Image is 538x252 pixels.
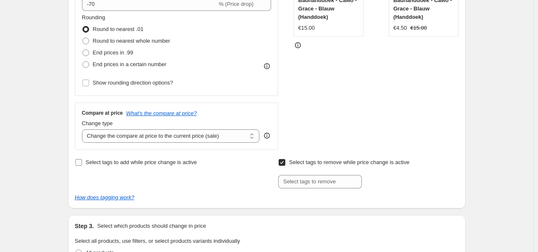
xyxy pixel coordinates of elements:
span: Round to nearest .01 [93,26,143,32]
div: help [263,131,271,140]
span: Rounding [82,14,105,21]
a: How does tagging work? [75,194,134,201]
div: €15.00 [298,24,315,32]
strike: €15.00 [410,24,427,32]
span: Show rounding direction options? [93,80,173,86]
span: End prices in .99 [93,49,133,56]
span: Select tags to remove while price change is active [289,159,410,165]
h2: Step 3. [75,222,94,230]
span: % (Price drop) [219,1,254,7]
button: What's the compare at price? [126,110,197,116]
h3: Compare at price [82,110,123,116]
span: End prices in a certain number [93,61,167,67]
div: €4.50 [393,24,407,32]
input: Select tags to remove [278,175,362,188]
span: Change type [82,120,113,126]
span: Round to nearest whole number [93,38,170,44]
p: Select which products should change in price [97,222,206,230]
span: Select tags to add while price change is active [86,159,197,165]
span: Select all products, use filters, or select products variants individually [75,238,240,244]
